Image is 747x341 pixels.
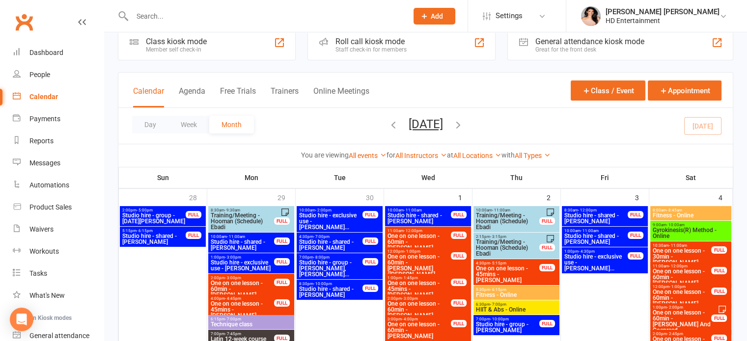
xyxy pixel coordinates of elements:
[561,167,649,188] th: Fri
[711,246,727,254] div: FULL
[475,307,557,313] span: HIIT & Abs - Online
[387,233,451,251] span: One on one lesson - 60min - [PERSON_NAME]
[210,235,275,239] span: 10:00am
[122,229,186,233] span: 5:15pm
[299,208,363,212] span: 10:00am
[458,189,472,205] div: 1
[271,86,299,107] button: Trainers
[606,7,719,16] div: [PERSON_NAME] [PERSON_NAME]
[313,255,330,260] span: - 8:00pm
[274,217,290,225] div: FULL
[475,212,540,230] span: Training/Meeting - Hooman (Schedule) Ebadi
[501,151,515,159] strong: with
[547,189,560,205] div: 2
[362,258,378,265] div: FULL
[404,208,422,212] span: - 11:00am
[719,189,732,205] div: 4
[387,208,451,212] span: 10:00am
[669,285,686,289] span: - 1:00pm
[225,276,241,280] span: - 3:00pm
[669,243,687,248] span: - 11:00am
[652,223,730,227] span: 9:00am
[475,208,540,212] span: 10:00am
[122,212,186,224] span: Studio hire - group - [DATE][PERSON_NAME]
[29,49,63,56] div: Dashboard
[129,9,401,23] input: Search...
[535,46,644,53] div: Great for the front desk
[628,232,643,239] div: FULL
[274,299,290,307] div: FULL
[652,305,712,310] span: 1:00pm
[475,321,540,333] span: Studio hire - group - [PERSON_NAME]
[210,280,275,298] span: One on one lesson - 60min - [PERSON_NAME]
[667,305,683,310] span: - 2:00pm
[296,167,384,188] th: Tue
[652,212,730,218] span: Fitness - Online
[13,240,104,262] a: Workouts
[119,167,207,188] th: Sun
[210,317,292,321] span: 6:15pm
[210,255,275,260] span: 1:00pm
[492,208,510,212] span: - 11:00am
[315,208,332,212] span: - 2:00pm
[496,5,523,27] span: Settings
[564,208,628,212] span: 8:30am
[313,235,330,239] span: - 7:00pm
[451,232,467,239] div: FULL
[13,86,104,108] a: Calendar
[652,285,712,289] span: 12:00pm
[395,152,447,159] a: All Instructors
[475,235,540,239] span: 2:15pm
[299,239,363,251] span: Studio hire - shared - [PERSON_NAME]
[652,243,712,248] span: 10:30am
[220,86,256,107] button: Free Trials
[313,282,332,286] span: - 10:00pm
[711,288,727,295] div: FULL
[387,249,451,254] span: 12:00pm
[225,255,241,260] span: - 3:00pm
[13,285,104,307] a: What's New
[29,137,54,145] div: Reports
[387,254,451,277] span: One on one lesson - 60min - [PERSON_NAME] ([PERSON_NAME]...
[648,80,721,101] button: Appointment
[29,71,50,79] div: People
[210,239,275,251] span: Studio hire - shared - [PERSON_NAME]
[472,167,561,188] th: Thu
[335,37,407,46] div: Roll call kiosk mode
[652,332,712,336] span: 2:00pm
[210,276,275,280] span: 2:00pm
[402,296,418,301] span: - 3:00pm
[475,288,557,292] span: 5:30pm
[13,174,104,196] a: Automations
[667,332,683,336] span: - 2:45pm
[387,276,451,280] span: 1:00pm
[13,218,104,240] a: Waivers
[225,317,241,321] span: - 7:00pm
[189,189,207,205] div: 28
[451,252,467,260] div: FULL
[146,46,207,53] div: Member self check-in
[13,42,104,64] a: Dashboard
[277,189,295,205] div: 29
[402,317,418,321] span: - 4:00pm
[451,211,467,218] div: FULL
[13,64,104,86] a: People
[666,223,685,227] span: - 10:00am
[564,229,628,233] span: 10:00am
[581,229,599,233] span: - 11:00am
[13,196,104,218] a: Product Sales
[168,116,209,133] button: Week
[490,235,506,239] span: - 3:15pm
[133,86,164,107] button: Calendar
[564,233,628,245] span: Studio hire - shared - [PERSON_NAME]
[490,302,506,307] span: - 7:00pm
[402,276,418,280] span: - 1:45pm
[207,167,296,188] th: Mon
[29,181,69,189] div: Automations
[210,332,275,336] span: 7:00pm
[669,264,688,268] span: - 12:00pm
[453,152,501,159] a: All Locations
[366,189,384,205] div: 30
[299,286,363,298] span: Studio hire - shared - [PERSON_NAME]
[475,292,557,298] span: Fitness - Online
